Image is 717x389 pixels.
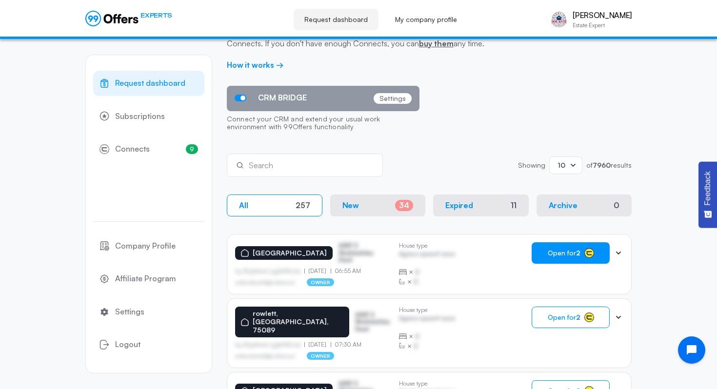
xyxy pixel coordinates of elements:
[253,249,327,257] p: [GEOGRAPHIC_DATA]
[415,267,419,277] span: B
[258,93,307,102] span: CRM BRIDGE
[573,22,632,28] p: Estate Expert
[239,201,248,210] p: All
[294,9,378,30] a: Request dashboard
[115,77,185,90] span: Request dashboard
[548,249,580,257] span: Open for
[414,341,418,351] span: B
[537,194,632,216] button: Archive0
[331,268,361,274] p: 06:55 AM
[518,162,545,169] p: Showing
[235,279,295,285] p: asdfasdfasasfd@asdfasd.asf
[93,136,204,162] a: Connects9
[85,11,172,26] a: EXPERTS
[307,352,335,360] p: owner
[399,307,455,313] p: House type
[93,104,204,129] a: Subscriptions
[576,249,580,257] strong: 2
[235,353,295,359] p: asdfasdfasasfd@asdfasd.asf
[593,161,611,169] strong: 7960
[93,233,204,259] a: Company Profile
[399,331,455,341] div: ×
[532,307,610,328] button: Open for2
[235,341,304,348] p: by Afgdsrwe Ljgjkdfsbvas
[93,71,204,96] a: Request dashboard
[415,331,419,341] span: B
[235,268,304,274] p: by Afgdsrwe Ljgjkdfsbvas
[296,201,310,210] div: 257
[399,315,455,324] p: Agrwsv qwervf oiuns
[433,194,529,216] button: Expired11
[253,310,343,334] p: rowlett, [GEOGRAPHIC_DATA], 75089
[414,277,418,287] span: B
[576,313,580,321] strong: 2
[304,341,331,348] p: [DATE]
[395,200,413,211] div: 34
[399,380,455,387] p: House type
[186,144,198,154] span: 9
[330,194,426,216] button: New34
[227,194,322,216] button: All257
[304,268,331,274] p: [DATE]
[93,299,204,325] a: Settings
[342,201,359,210] p: New
[331,341,362,348] p: 07:30 AM
[558,161,565,169] span: 10
[399,341,455,351] div: ×
[399,242,455,249] p: House type
[399,277,455,287] div: ×
[115,240,176,253] span: Company Profile
[227,60,284,70] a: How it works →
[549,10,569,29] img: Ernesto Matos
[339,242,387,263] p: ASDF S Sfasfdasfdas Dasd
[115,143,150,156] span: Connects
[399,267,455,277] div: ×
[93,332,204,357] button: Logout
[511,201,517,210] div: 11
[532,242,610,264] button: Open for2
[140,11,172,20] span: EXPERTS
[374,93,412,104] p: Settings
[93,266,204,292] a: Affiliate Program
[445,201,473,210] p: Expired
[419,39,454,48] a: buy them
[614,201,619,210] div: 0
[115,272,176,285] span: Affiliate Program
[548,313,580,321] span: Open for
[355,311,391,332] p: ASDF S Sfasfdasfdas Dasd
[384,9,468,30] a: My company profile
[703,171,712,205] span: Feedback
[227,111,419,136] p: Connect your CRM and extend your usual work environment with 99Offers functionality
[586,162,632,169] p: of results
[115,338,140,351] span: Logout
[399,251,455,260] p: Agrwsv qwervf oiuns
[698,161,717,228] button: Feedback - Show survey
[573,11,632,20] p: [PERSON_NAME]
[307,278,335,286] p: owner
[115,110,165,123] span: Subscriptions
[549,201,578,210] p: Archive
[115,306,144,318] span: Settings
